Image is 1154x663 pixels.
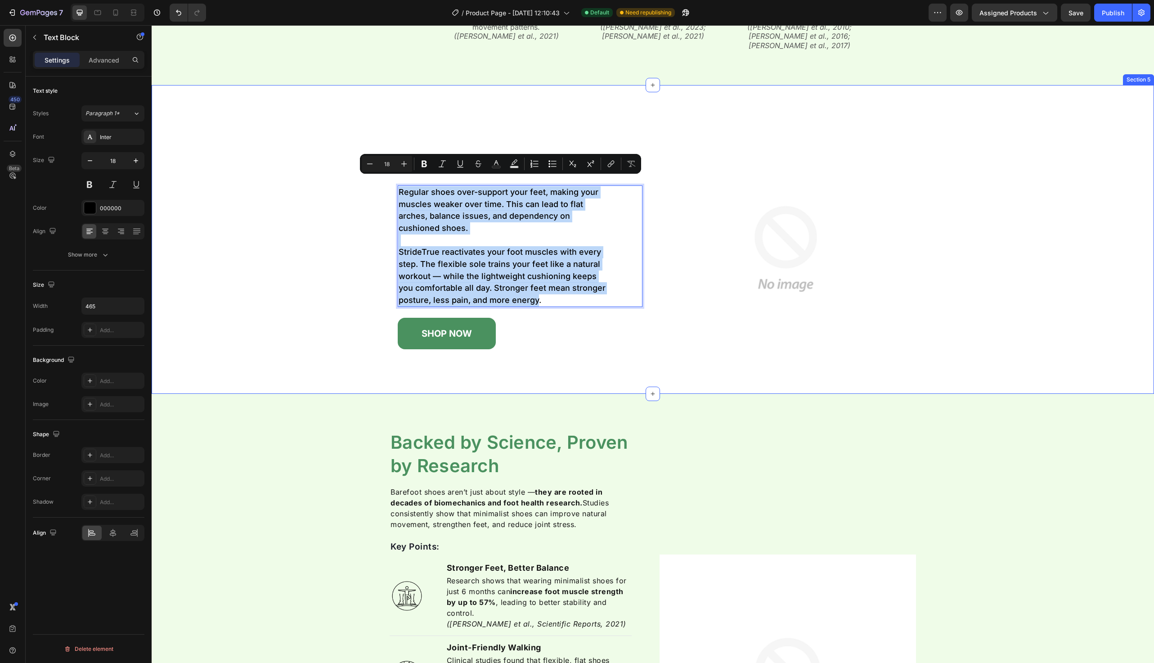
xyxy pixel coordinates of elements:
[33,377,47,385] div: Color
[238,554,273,588] img: gempages_584543196126643060-9e0286ba-bfde-4dba-a9d9-0a7a4bbf387e.png
[33,326,54,334] div: Padding
[295,594,475,603] i: ([PERSON_NAME] et al., Scientific Reports, 2021)
[306,133,415,147] strong: = weak foundation
[972,4,1057,22] button: Assigned Products
[33,302,48,310] div: Width
[295,550,479,604] p: Research shows that wearing minimalist shoes for just 6 months can , leading to better stability ...
[33,428,62,441] div: Shape
[247,161,454,209] p: Regular shoes over-support your feet, making your muscles weaker over time. This can lead to flat...
[247,133,306,147] strong: weak feet
[59,7,63,18] p: 7
[7,165,22,172] div: Beta
[100,377,142,385] div: Add...
[64,644,113,654] div: Delete element
[246,160,455,282] div: Rich Text Editor. Editing area: main
[625,9,671,17] span: Need republishing
[33,527,58,539] div: Align
[295,562,472,582] strong: increase foot muscle strength by up to 57%
[68,250,110,259] div: Show more
[33,247,144,263] button: Show more
[295,618,390,627] strong: Joint-Friendly Walking
[152,25,1154,663] iframe: Design area
[33,204,47,212] div: Color
[979,8,1037,18] span: Assigned Products
[4,4,67,22] button: 7
[81,105,144,122] button: Paragraph 1*
[1061,4,1091,22] button: Save
[100,133,142,141] div: Inter
[100,401,142,409] div: Add...
[512,101,757,347] img: no-image-2048-5e88c1b20e087fb7bbe9a3771824e743c244f437e4f8ba93bbf7b11b53f7824c_large.gif
[295,538,418,547] strong: Stronger Feet, Better Balance
[33,498,54,506] div: Shadow
[239,406,476,451] span: Backed by Science, Proven by Research
[45,55,70,65] p: Settings
[246,293,344,324] button: <p><span style="font-size:20px;">SHOP NOW</span></p>
[85,109,120,117] span: Paragraph 1*
[33,451,50,459] div: Border
[462,8,464,18] span: /
[1102,8,1124,18] div: Publish
[9,96,22,103] div: 450
[33,400,49,408] div: Image
[33,642,144,656] button: Delete element
[590,9,609,17] span: Default
[100,475,142,483] div: Add...
[33,279,57,291] div: Size
[360,154,641,174] div: Editor contextual toolbar
[100,204,142,212] div: 000000
[44,32,120,43] p: Text Block
[973,50,1001,59] div: Section 5
[33,109,49,117] div: Styles
[1094,4,1132,22] button: Publish
[33,154,57,167] div: Size
[100,326,142,334] div: Add...
[247,209,454,281] p: StrideTrue reactivates your foot muscles with every step. The flexible sole trains your feet like...
[239,515,479,528] p: Key Points:
[466,8,560,18] span: Product Page - [DATE] 12:10:43
[33,87,58,95] div: Text style
[1069,9,1083,17] span: Save
[170,4,206,22] div: Undo/Redo
[33,226,58,238] div: Align
[270,303,320,314] span: SHOP NOW
[100,451,142,460] div: Add...
[33,354,76,366] div: Background
[89,55,119,65] p: Advanced
[100,498,142,506] div: Add...
[82,298,144,314] input: Auto
[33,474,51,483] div: Corner
[33,133,44,141] div: Font
[239,461,479,505] p: Barefoot shoes aren’t just about style — Studies consistently show that minimalist shoes can impr...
